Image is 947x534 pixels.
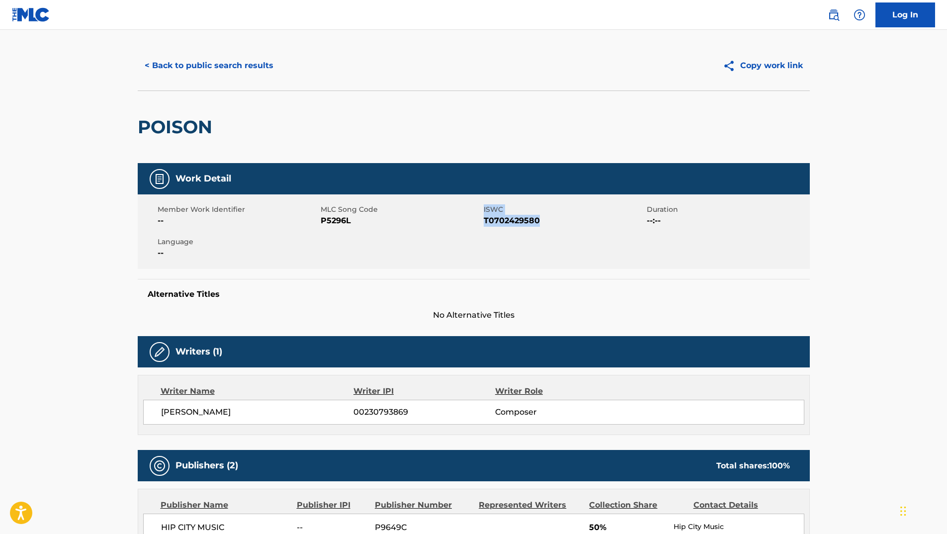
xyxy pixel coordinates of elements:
div: Represented Writers [479,499,582,511]
span: [PERSON_NAME] [161,406,354,418]
span: P5296L [321,215,481,227]
h2: POISON [138,116,217,138]
div: Help [850,5,869,25]
span: Composer [495,406,624,418]
img: Work Detail [154,173,166,185]
div: Drag [900,496,906,526]
img: MLC Logo [12,7,50,22]
a: Log In [875,2,935,27]
p: Hip City Music [674,522,803,532]
span: T0702429580 [484,215,644,227]
div: Contact Details [693,499,790,511]
img: Copy work link [723,60,740,72]
span: -- [158,247,318,259]
button: < Back to public search results [138,53,280,78]
h5: Writers (1) [175,346,222,357]
span: -- [158,215,318,227]
iframe: Chat Widget [897,486,947,534]
span: Member Work Identifier [158,204,318,215]
span: HIP CITY MUSIC [161,522,290,534]
a: Public Search [824,5,844,25]
div: Publisher Number [375,499,471,511]
span: -- [297,522,367,534]
div: Publisher Name [161,499,289,511]
span: 00230793869 [353,406,495,418]
span: No Alternative Titles [138,309,810,321]
div: Total shares: [716,460,790,472]
h5: Alternative Titles [148,289,800,299]
img: search [828,9,840,21]
div: Writer Name [161,385,354,397]
h5: Work Detail [175,173,231,184]
div: Publisher IPI [297,499,367,511]
div: Writer Role [495,385,624,397]
span: Duration [647,204,807,215]
h5: Publishers (2) [175,460,238,471]
button: Copy work link [716,53,810,78]
span: ISWC [484,204,644,215]
img: Publishers [154,460,166,472]
span: Language [158,237,318,247]
img: Writers [154,346,166,358]
span: 100 % [769,461,790,470]
div: Collection Share [589,499,686,511]
span: P9649C [375,522,471,534]
span: --:-- [647,215,807,227]
span: 50% [589,522,666,534]
img: help [854,9,865,21]
span: MLC Song Code [321,204,481,215]
div: Writer IPI [353,385,495,397]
